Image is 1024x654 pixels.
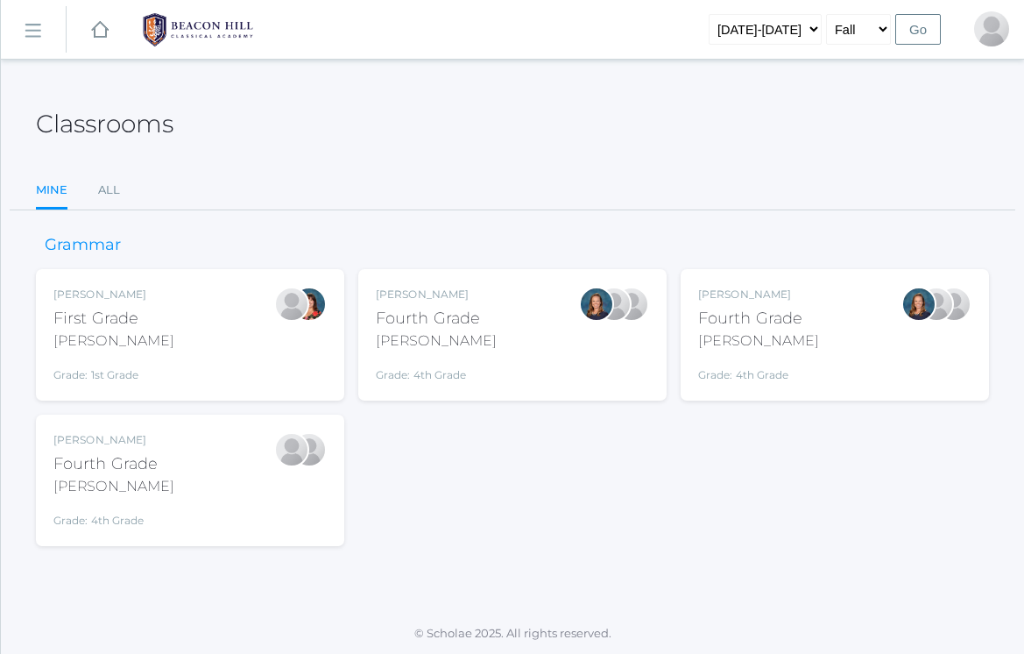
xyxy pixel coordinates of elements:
[53,476,174,497] div: [PERSON_NAME]
[614,287,649,322] div: Heather Porter
[132,8,264,52] img: BHCALogos-05-308ed15e86a5a0abce9b8dd61676a3503ac9727e845dece92d48e8588c001991.png
[274,287,309,322] div: Jaimie Watson
[53,432,174,448] div: [PERSON_NAME]
[98,173,120,208] a: All
[36,110,173,138] h2: Classrooms
[292,432,327,467] div: Heather Porter
[53,331,174,352] div: [PERSON_NAME]
[376,307,497,331] div: Fourth Grade
[53,287,174,302] div: [PERSON_NAME]
[53,504,174,529] div: Grade: 4th Grade
[292,287,327,322] div: Heather Wallock
[53,452,174,476] div: Fourth Grade
[698,359,819,383] div: Grade: 4th Grade
[36,173,67,210] a: Mine
[36,237,130,254] h3: Grammar
[376,331,497,352] div: [PERSON_NAME]
[895,14,941,45] input: Go
[698,287,819,302] div: [PERSON_NAME]
[597,287,632,322] div: Lydia Chaffin
[698,331,819,352] div: [PERSON_NAME]
[376,359,497,383] div: Grade: 4th Grade
[936,287,971,322] div: Heather Porter
[901,287,936,322] div: Ellie Bradley
[274,432,309,467] div: Lydia Chaffin
[376,287,497,302] div: [PERSON_NAME]
[919,287,954,322] div: Lydia Chaffin
[1,625,1024,643] p: © Scholae 2025. All rights reserved.
[974,11,1009,46] div: Heather Porter
[53,359,174,383] div: Grade: 1st Grade
[53,307,174,331] div: First Grade
[698,307,819,331] div: Fourth Grade
[579,287,614,322] div: Ellie Bradley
